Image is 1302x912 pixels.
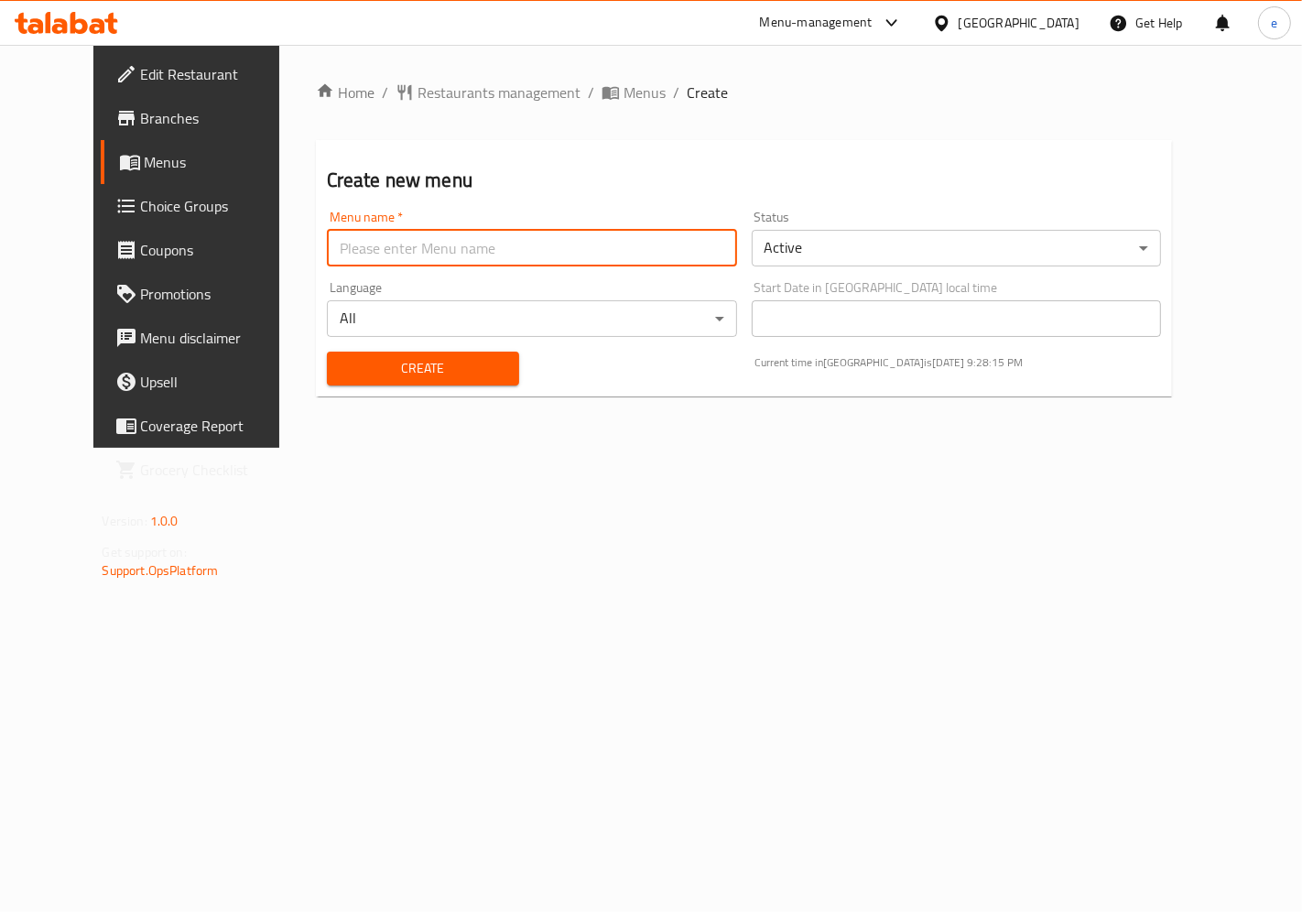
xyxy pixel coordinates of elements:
span: Upsell [141,371,296,393]
a: Branches [101,96,310,140]
span: e [1271,13,1277,33]
a: Grocery Checklist [101,448,310,492]
p: Current time in [GEOGRAPHIC_DATA] is [DATE] 9:28:15 PM [755,354,1162,371]
li: / [673,81,679,103]
span: Get support on: [103,540,187,564]
div: Menu-management [760,12,873,34]
a: Edit Restaurant [101,52,310,96]
span: Version: [103,509,147,533]
li: / [382,81,388,103]
a: Menu disclaimer [101,316,310,360]
a: Menus [602,81,666,103]
li: / [588,81,594,103]
a: Promotions [101,272,310,316]
a: Choice Groups [101,184,310,228]
a: Menus [101,140,310,184]
span: Choice Groups [141,195,296,217]
span: Promotions [141,283,296,305]
span: Edit Restaurant [141,63,296,85]
span: Restaurants management [418,81,580,103]
a: Upsell [101,360,310,404]
button: Create [327,352,519,385]
span: Menus [624,81,666,103]
a: Restaurants management [396,81,580,103]
div: All [327,300,737,337]
a: Support.OpsPlatform [103,559,219,582]
nav: breadcrumb [316,81,1173,103]
span: Coupons [141,239,296,261]
h2: Create new menu [327,167,1162,194]
span: Create [342,357,505,380]
span: Branches [141,107,296,129]
span: Menu disclaimer [141,327,296,349]
span: Grocery Checklist [141,459,296,481]
a: Home [316,81,374,103]
div: Active [752,230,1162,266]
span: Menus [145,151,296,173]
input: Please enter Menu name [327,230,737,266]
a: Coupons [101,228,310,272]
div: [GEOGRAPHIC_DATA] [959,13,1080,33]
span: Create [687,81,728,103]
span: Coverage Report [141,415,296,437]
a: Coverage Report [101,404,310,448]
span: 1.0.0 [150,509,179,533]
